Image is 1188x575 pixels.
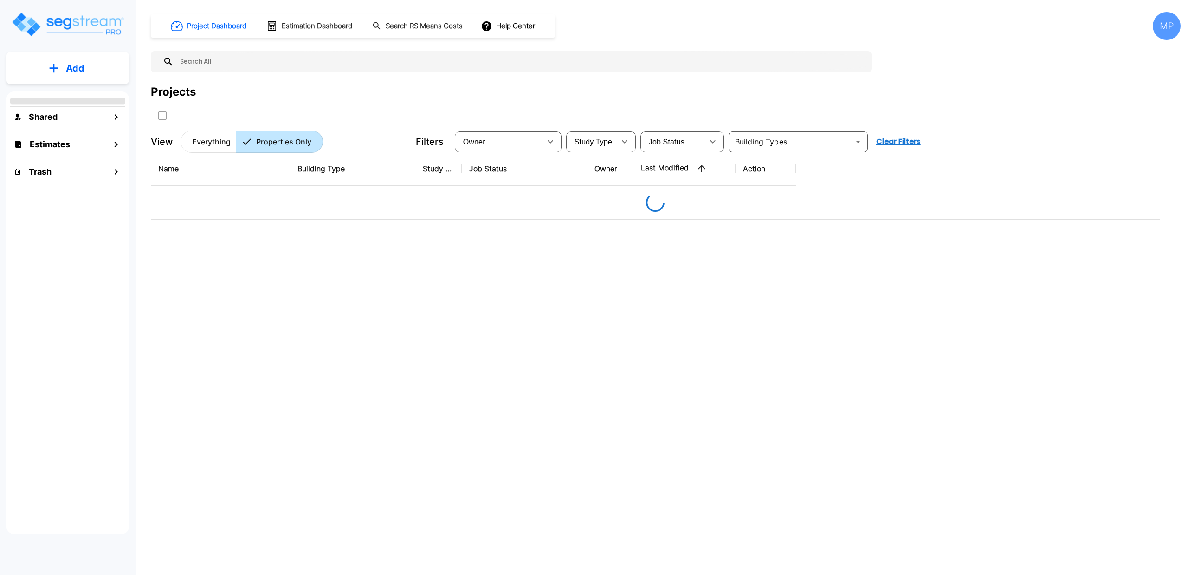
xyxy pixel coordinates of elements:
div: MP [1153,12,1181,40]
button: Help Center [479,17,539,35]
span: Study Type [575,138,612,146]
span: Owner [463,138,485,146]
button: Properties Only [236,131,323,153]
button: Project Dashboard [167,16,252,36]
h1: Estimates [30,138,70,150]
p: Filters [416,135,444,149]
th: Job Status [462,152,587,186]
h1: Shared [29,111,58,123]
th: Study Type [415,152,462,186]
button: SelectAll [153,106,172,125]
button: Open [852,135,865,148]
button: Everything [181,131,236,153]
p: Properties Only [256,136,311,147]
input: Building Types [731,135,850,148]
button: Estimation Dashboard [263,16,357,36]
p: View [151,135,173,149]
div: Platform [181,131,323,153]
button: Clear Filters [872,132,924,151]
th: Name [151,152,290,186]
div: Select [568,129,615,155]
button: Search RS Means Costs [368,17,468,35]
th: Owner [587,152,633,186]
h1: Project Dashboard [187,21,246,32]
p: Everything [192,136,231,147]
th: Last Modified [633,152,736,186]
th: Action [736,152,796,186]
h1: Trash [29,165,52,178]
span: Job Status [649,138,684,146]
p: Add [66,61,84,75]
th: Building Type [290,152,415,186]
button: Add [6,55,129,82]
div: Select [642,129,704,155]
div: Select [457,129,541,155]
img: Logo [11,11,124,38]
input: Search All [174,51,867,72]
div: Projects [151,84,196,100]
h1: Estimation Dashboard [282,21,352,32]
h1: Search RS Means Costs [386,21,463,32]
